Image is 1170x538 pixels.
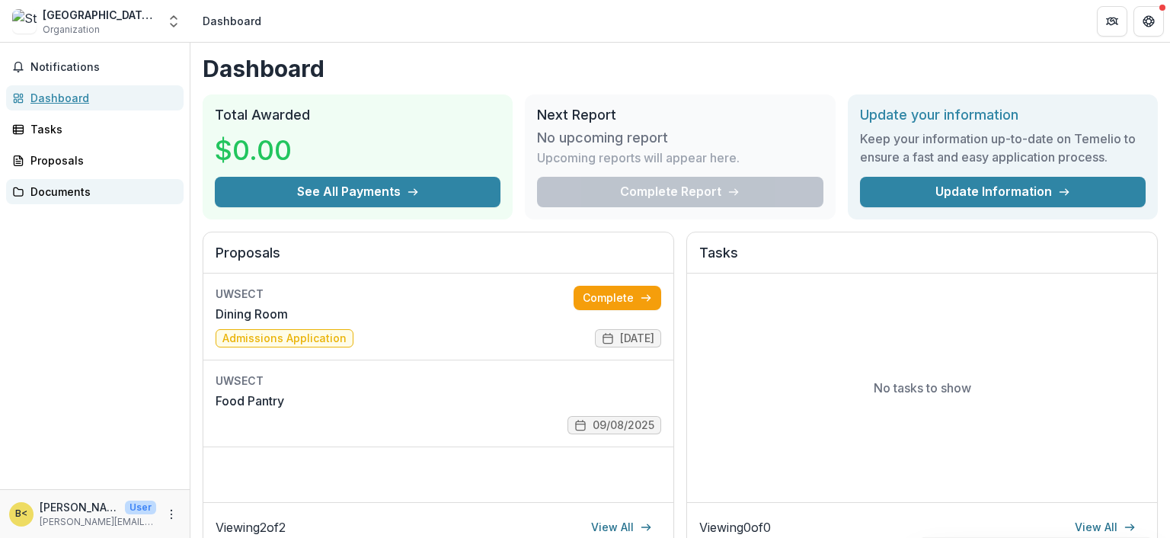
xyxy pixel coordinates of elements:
[30,90,171,106] div: Dashboard
[860,130,1146,166] h3: Keep your information up-to-date on Temelio to ensure a fast and easy application process.
[30,121,171,137] div: Tasks
[537,130,668,146] h3: No upcoming report
[699,518,771,536] p: Viewing 0 of 0
[203,55,1158,82] h1: Dashboard
[537,149,740,167] p: Upcoming reports will appear here.
[43,7,157,23] div: [GEOGRAPHIC_DATA][PERSON_NAME] [GEOGRAPHIC_DATA]
[6,148,184,173] a: Proposals
[6,179,184,204] a: Documents
[6,85,184,110] a: Dashboard
[1133,6,1164,37] button: Get Help
[40,499,119,515] p: [PERSON_NAME][EMAIL_ADDRESS][DOMAIN_NAME] <[PERSON_NAME][DOMAIN_NAME][EMAIL_ADDRESS][DOMAIN_NAME]>
[203,13,261,29] div: Dashboard
[216,518,286,536] p: Viewing 2 of 2
[30,152,171,168] div: Proposals
[215,107,500,123] h2: Total Awarded
[163,6,184,37] button: Open entity switcher
[1097,6,1127,37] button: Partners
[43,23,100,37] span: Organization
[699,245,1145,274] h2: Tasks
[537,107,823,123] h2: Next Report
[216,305,288,323] a: Dining Room
[6,55,184,79] button: Notifications
[125,501,156,514] p: User
[30,61,177,74] span: Notifications
[30,184,171,200] div: Documents
[162,505,181,524] button: More
[216,245,661,274] h2: Proposals
[40,515,156,529] p: [PERSON_NAME][EMAIL_ADDRESS][DOMAIN_NAME]
[574,286,661,310] a: Complete
[15,509,27,519] div: brenda.svdpp@gmail.com <brenda.svdpp@gmail.com>
[874,379,971,397] p: No tasks to show
[860,177,1146,207] a: Update Information
[215,130,329,171] h3: $0.00
[197,10,267,32] nav: breadcrumb
[215,177,500,207] button: See All Payments
[6,117,184,142] a: Tasks
[12,9,37,34] img: St. Vincent de Paul Place Norwich
[860,107,1146,123] h2: Update your information
[216,392,284,410] a: Food Pantry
